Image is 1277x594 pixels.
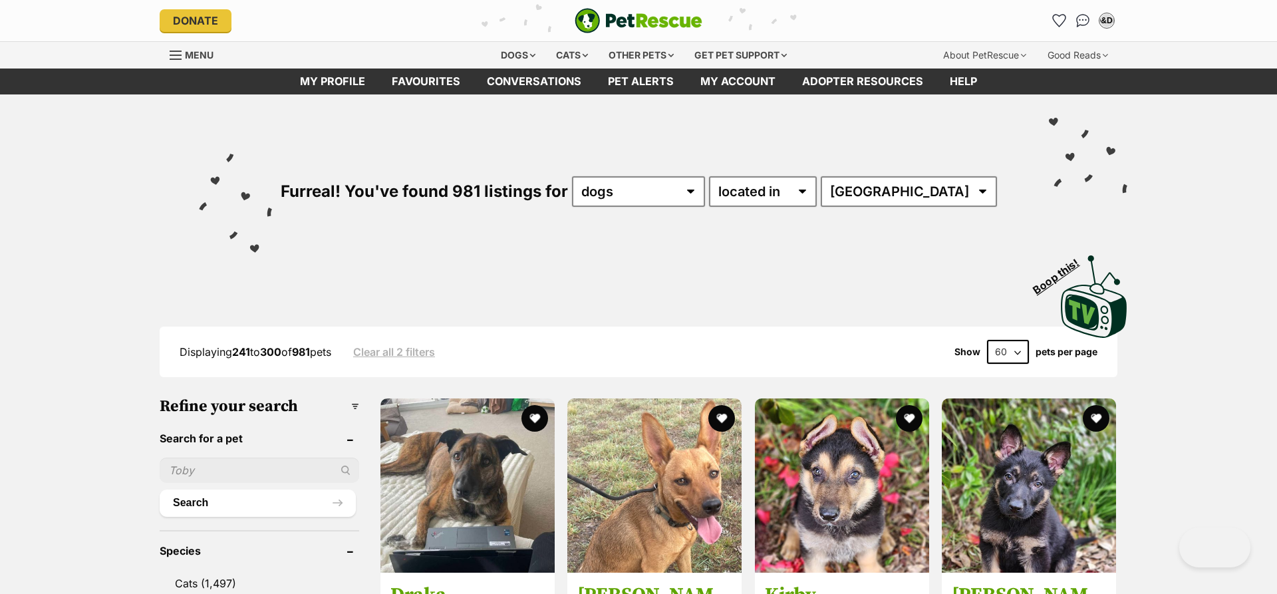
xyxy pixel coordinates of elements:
[1072,10,1093,31] a: Conversations
[170,42,223,66] a: Menu
[1076,14,1090,27] img: chat-41dd97257d64d25036548639549fe6c8038ab92f7586957e7f3b1b290dea8141.svg
[755,398,929,573] img: Kirby - German Shepherd Dog
[292,345,310,359] strong: 981
[160,545,359,557] header: Species
[575,8,702,33] a: PetRescue
[180,345,331,359] span: Displaying to of pets
[595,69,687,94] a: Pet alerts
[160,458,359,483] input: Toby
[942,398,1116,573] img: Larkin - German Shepherd Dog
[789,69,936,94] a: Adopter resources
[492,42,545,69] div: Dogs
[547,42,597,69] div: Cats
[599,42,683,69] div: Other pets
[353,346,435,358] a: Clear all 2 filters
[1096,10,1117,31] button: My account
[567,398,742,573] img: Kasie - Australian Kelpie Dog
[474,69,595,94] a: conversations
[378,69,474,94] a: Favourites
[685,42,796,69] div: Get pet support
[954,347,980,357] span: Show
[1100,14,1113,27] div: D&DK
[281,182,568,201] span: Furreal! You've found 981 listings for
[1061,255,1127,338] img: PetRescue TV logo
[1031,248,1092,296] span: Boop this!
[1083,405,1109,432] button: favourite
[287,69,378,94] a: My profile
[160,397,359,416] h3: Refine your search
[934,42,1036,69] div: About PetRescue
[1048,10,1069,31] a: Favourites
[380,398,555,573] img: Draka - Mixed breed Dog
[160,432,359,444] header: Search for a pet
[1038,42,1117,69] div: Good Reads
[1061,243,1127,341] a: Boop this!
[687,69,789,94] a: My account
[1048,10,1117,31] ul: Account quick links
[521,405,548,432] button: favourite
[709,405,736,432] button: favourite
[896,405,922,432] button: favourite
[575,8,702,33] img: logo-e224e6f780fb5917bec1dbf3a21bbac754714ae5b6737aabdf751b685950b380.svg
[160,490,356,516] button: Search
[936,69,990,94] a: Help
[185,49,213,61] span: Menu
[160,9,231,32] a: Donate
[1179,527,1250,567] iframe: Help Scout Beacon - Open
[232,345,250,359] strong: 241
[1036,347,1097,357] label: pets per page
[260,345,281,359] strong: 300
